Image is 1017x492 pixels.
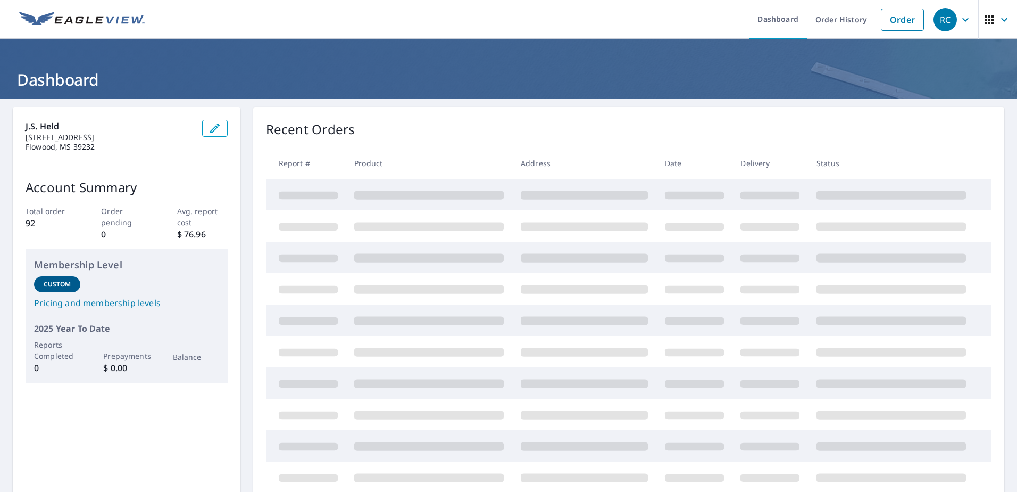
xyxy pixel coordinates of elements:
h1: Dashboard [13,69,1004,91]
th: Product [346,147,512,179]
p: $ 76.96 [177,228,228,241]
th: Address [512,147,656,179]
div: RC [933,8,957,31]
p: Total order [26,206,76,217]
p: Recent Orders [266,120,355,139]
p: Custom [44,280,71,289]
p: Flowood, MS 39232 [26,142,194,152]
img: EV Logo [19,12,145,28]
a: Order [881,9,924,31]
th: Status [808,147,974,179]
p: 0 [34,362,80,374]
th: Delivery [732,147,808,179]
p: Account Summary [26,178,228,197]
p: Reports Completed [34,339,80,362]
p: 2025 Year To Date [34,322,219,335]
p: Avg. report cost [177,206,228,228]
p: 0 [101,228,152,241]
p: J.S. Held [26,120,194,133]
p: Prepayments [103,350,149,362]
p: Membership Level [34,258,219,272]
p: 92 [26,217,76,229]
p: Balance [173,351,219,363]
p: [STREET_ADDRESS] [26,133,194,142]
th: Date [656,147,732,179]
a: Pricing and membership levels [34,297,219,309]
p: Order pending [101,206,152,228]
p: $ 0.00 [103,362,149,374]
th: Report # [266,147,346,179]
